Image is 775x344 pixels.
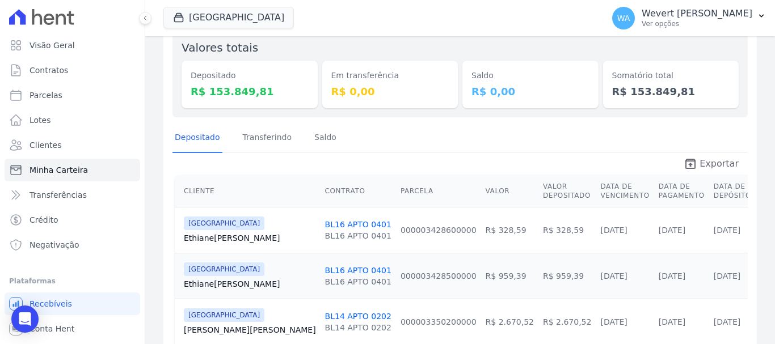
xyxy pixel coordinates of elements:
[331,84,449,99] dd: R$ 0,00
[30,323,74,334] span: Conta Hent
[11,305,39,333] div: Open Intercom Messenger
[184,308,264,322] span: [GEOGRAPHIC_DATA]
[30,139,61,151] span: Clientes
[714,317,740,326] a: [DATE]
[191,70,309,82] dt: Depositado
[642,8,752,19] p: Wevert [PERSON_NAME]
[471,84,589,99] dd: R$ 0,00
[325,266,391,275] a: BL16 APTO 0401
[5,109,140,131] a: Lotes
[612,70,730,82] dt: Somatório total
[396,175,481,207] th: Parcela
[184,262,264,276] span: [GEOGRAPHIC_DATA]
[5,233,140,256] a: Negativação
[642,19,752,28] p: Ver opções
[684,157,697,171] i: unarchive
[241,124,294,153] a: Transferindo
[325,322,391,333] div: BL14 APTO 0202
[30,214,58,226] span: Crédito
[30,298,72,309] span: Recebíveis
[5,134,140,156] a: Clientes
[714,271,740,281] a: [DATE]
[401,317,477,326] a: 000003350200000
[184,232,316,244] a: Ethiane[PERSON_NAME]
[30,90,62,101] span: Parcelas
[401,271,477,281] a: 000003428500000
[600,271,627,281] a: [DATE]
[538,253,596,299] td: R$ 959,39
[321,175,396,207] th: Contrato
[30,114,51,126] span: Lotes
[5,159,140,181] a: Minha Carteira
[659,317,685,326] a: [DATE]
[325,220,391,229] a: BL16 APTO 0401
[603,2,775,34] button: WA Wevert [PERSON_NAME] Ver opções
[481,207,538,253] td: R$ 328,59
[163,7,294,28] button: [GEOGRAPHIC_DATA]
[182,41,258,54] label: Valores totais
[331,70,449,82] dt: Em transferência
[471,70,589,82] dt: Saldo
[325,312,391,321] a: BL14 APTO 0202
[191,84,309,99] dd: R$ 153.849,81
[654,175,709,207] th: Data de Pagamento
[596,175,654,207] th: Data de Vencimento
[30,239,79,250] span: Negativação
[325,276,391,287] div: BL16 APTO 0401
[401,226,477,235] a: 000003428600000
[325,230,391,241] div: BL16 APTO 0401
[600,317,627,326] a: [DATE]
[5,84,140,107] a: Parcelas
[481,175,538,207] th: Valor
[30,189,87,201] span: Transferências
[714,226,740,235] a: [DATE]
[538,207,596,253] td: R$ 328,59
[659,226,685,235] a: [DATE]
[175,175,321,207] th: Cliente
[184,216,264,230] span: [GEOGRAPHIC_DATA]
[675,157,748,173] a: unarchive Exportar
[600,226,627,235] a: [DATE]
[30,164,88,176] span: Minha Carteira
[612,84,730,99] dd: R$ 153.849,81
[5,34,140,57] a: Visão Geral
[700,157,739,171] span: Exportar
[30,40,75,51] span: Visão Geral
[184,324,316,335] a: [PERSON_NAME][PERSON_NAME]
[5,292,140,315] a: Recebíveis
[9,274,136,288] div: Plataformas
[481,253,538,299] td: R$ 959,39
[30,65,68,76] span: Contratos
[5,209,140,231] a: Crédito
[709,175,756,207] th: Data de Depósito
[659,271,685,281] a: [DATE]
[172,124,222,153] a: Depositado
[184,278,316,290] a: Ethiane[PERSON_NAME]
[5,59,140,82] a: Contratos
[5,317,140,340] a: Conta Hent
[538,175,596,207] th: Valor Depositado
[312,124,339,153] a: Saldo
[5,184,140,206] a: Transferências
[617,14,630,22] span: WA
